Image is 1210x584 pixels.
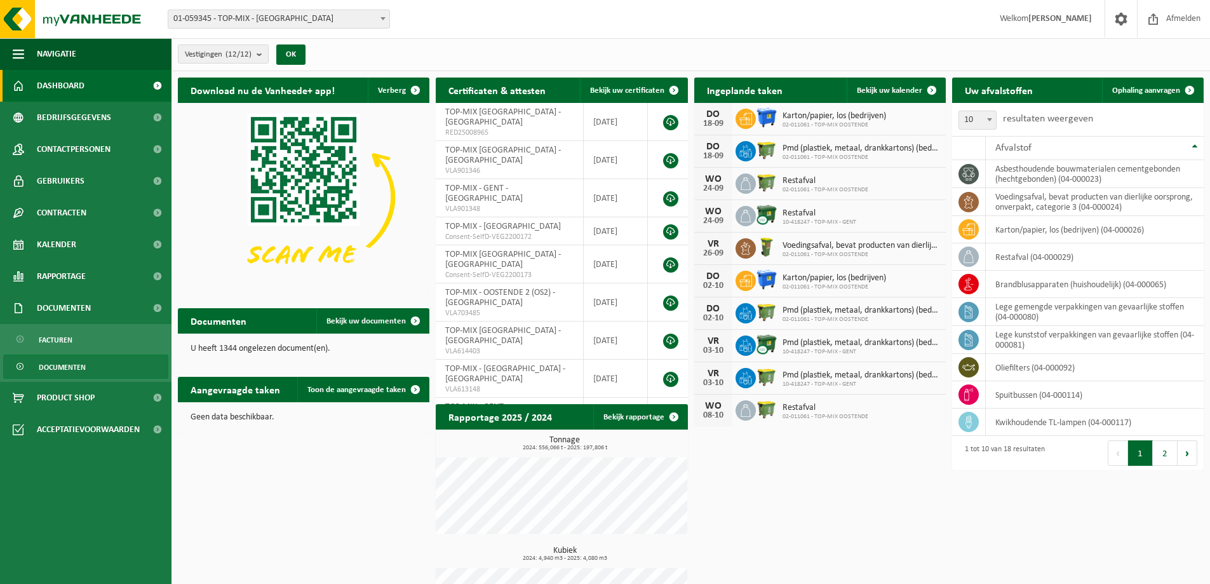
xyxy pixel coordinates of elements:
[593,404,687,430] a: Bekijk rapportage
[3,327,168,351] a: Facturen
[39,355,86,379] span: Documenten
[959,111,996,129] span: 10
[445,346,573,357] span: VLA614403
[445,128,573,138] span: RED25008965
[39,328,72,352] span: Facturen
[37,382,95,414] span: Product Shop
[1128,440,1153,466] button: 1
[701,401,726,411] div: WO
[445,250,561,269] span: TOP-MIX [GEOGRAPHIC_DATA] - [GEOGRAPHIC_DATA]
[783,306,939,316] span: Pmd (plastiek, metaal, drankkartons) (bedrijven)
[584,141,649,179] td: [DATE]
[701,411,726,420] div: 08-10
[37,133,111,165] span: Contactpersonen
[701,207,726,217] div: WO
[783,251,939,259] span: 02-011061 - TOP-MIX OOSTENDE
[701,369,726,379] div: VR
[701,142,726,152] div: DO
[783,381,939,388] span: 10-418247 - TOP-MIX - GENT
[694,78,795,102] h2: Ingeplande taken
[445,184,523,203] span: TOP-MIX - GENT - [GEOGRAPHIC_DATA]
[701,336,726,346] div: VR
[185,45,252,64] span: Vestigingen
[1112,86,1180,95] span: Ophaling aanvragen
[756,236,777,258] img: WB-0060-HPE-GN-50
[326,317,406,325] span: Bekijk uw documenten
[995,143,1032,153] span: Afvalstof
[584,217,649,245] td: [DATE]
[590,86,664,95] span: Bekijk uw certificaten
[37,197,86,229] span: Contracten
[783,144,939,154] span: Pmd (plastiek, metaal, drankkartons) (bedrijven)
[442,445,687,451] span: 2024: 556,066 t - 2025: 197,806 t
[701,379,726,388] div: 03-10
[756,398,777,420] img: WB-1100-HPE-GN-50
[178,308,259,333] h2: Documenten
[783,219,856,226] span: 10-418247 - TOP-MIX - GENT
[783,154,939,161] span: 02-011061 - TOP-MIX OOSTENDE
[178,44,269,64] button: Vestigingen(12/12)
[756,301,777,323] img: WB-1100-HPE-GN-50
[701,184,726,193] div: 24-09
[783,176,868,186] span: Restafval
[445,146,561,165] span: TOP-MIX [GEOGRAPHIC_DATA] - [GEOGRAPHIC_DATA]
[986,381,1204,409] td: spuitbussen (04-000114)
[584,103,649,141] td: [DATE]
[178,78,347,102] h2: Download nu de Vanheede+ app!
[986,326,1204,354] td: lege kunststof verpakkingen van gevaarlijke stoffen (04-000081)
[445,326,561,346] span: TOP-MIX [GEOGRAPHIC_DATA] - [GEOGRAPHIC_DATA]
[37,261,86,292] span: Rapportage
[783,186,868,194] span: 02-011061 - TOP-MIX OOSTENDE
[191,413,417,422] p: Geen data beschikbaar.
[307,386,406,394] span: Toon de aangevraagde taken
[378,86,406,95] span: Verberg
[952,78,1045,102] h2: Uw afvalstoffen
[701,174,726,184] div: WO
[316,308,428,334] a: Bekijk uw documenten
[445,384,573,395] span: VLA613148
[37,70,84,102] span: Dashboard
[445,288,555,308] span: TOP-MIX - OOSTENDE 2 (OS2) - [GEOGRAPHIC_DATA]
[37,292,91,324] span: Documenten
[783,273,886,283] span: Karton/papier, los (bedrijven)
[701,304,726,314] div: DO
[436,78,558,102] h2: Certificaten & attesten
[1153,440,1178,466] button: 2
[701,249,726,258] div: 26-09
[756,204,777,226] img: WB-1100-CU
[445,270,573,280] span: Consent-SelfD-VEG2200173
[783,111,886,121] span: Karton/papier, los (bedrijven)
[756,172,777,193] img: WB-1100-HPE-GN-50
[986,160,1204,188] td: asbesthoudende bouwmaterialen cementgebonden (hechtgebonden) (04-000023)
[445,204,573,214] span: VLA901348
[37,38,76,70] span: Navigatie
[580,78,687,103] a: Bekijk uw certificaten
[3,355,168,379] a: Documenten
[783,121,886,129] span: 02-011061 - TOP-MIX OOSTENDE
[37,165,84,197] span: Gebruikers
[37,229,76,261] span: Kalender
[436,404,565,429] h2: Rapportage 2025 / 2024
[783,316,939,323] span: 02-011061 - TOP-MIX OOSTENDE
[701,109,726,119] div: DO
[584,179,649,217] td: [DATE]
[168,10,390,29] span: 01-059345 - TOP-MIX - Oostende
[986,271,1204,298] td: brandblusapparaten (huishoudelijk) (04-000065)
[584,283,649,322] td: [DATE]
[584,245,649,283] td: [DATE]
[191,344,417,353] p: U heeft 1344 ongelezen document(en).
[445,166,573,176] span: VLA901346
[783,370,939,381] span: Pmd (plastiek, metaal, drankkartons) (bedrijven)
[178,377,293,402] h2: Aangevraagde taken
[442,547,687,562] h3: Kubiek
[1178,440,1197,466] button: Next
[958,439,1045,467] div: 1 tot 10 van 18 resultaten
[986,188,1204,216] td: voedingsafval, bevat producten van dierlijke oorsprong, onverpakt, categorie 3 (04-000024)
[986,409,1204,436] td: kwikhoudende TL-lampen (04-000117)
[701,152,726,161] div: 18-09
[756,139,777,161] img: WB-1100-HPE-GN-50
[276,44,306,65] button: OK
[37,414,140,445] span: Acceptatievoorwaarden
[783,403,868,413] span: Restafval
[445,222,561,231] span: TOP-MIX - [GEOGRAPHIC_DATA]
